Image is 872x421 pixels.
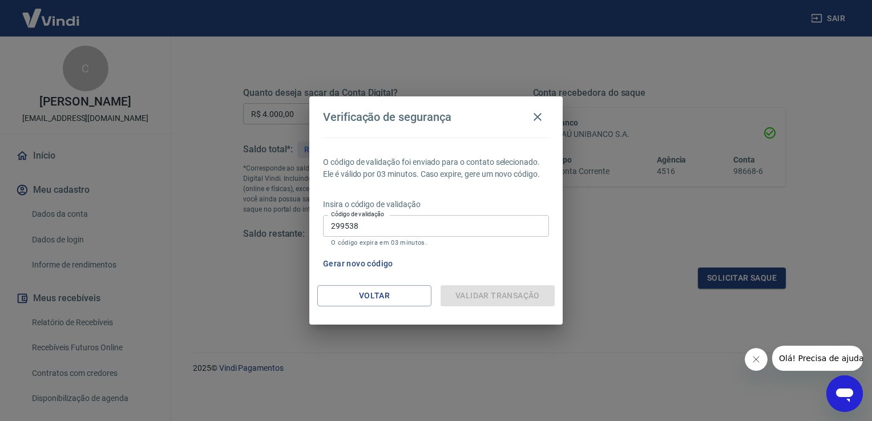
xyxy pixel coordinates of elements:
[772,346,863,371] iframe: Mensagem da empresa
[323,156,549,180] p: O código de validação foi enviado para o contato selecionado. Ele é válido por 03 minutos. Caso e...
[323,110,451,124] h4: Verificação de segurança
[331,239,541,246] p: O código expira em 03 minutos.
[318,253,398,274] button: Gerar novo código
[317,285,431,306] button: Voltar
[323,199,549,211] p: Insira o código de validação
[826,375,863,412] iframe: Botão para abrir a janela de mensagens
[7,8,96,17] span: Olá! Precisa de ajuda?
[331,210,384,218] label: Código de validação
[745,348,768,371] iframe: Fechar mensagem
